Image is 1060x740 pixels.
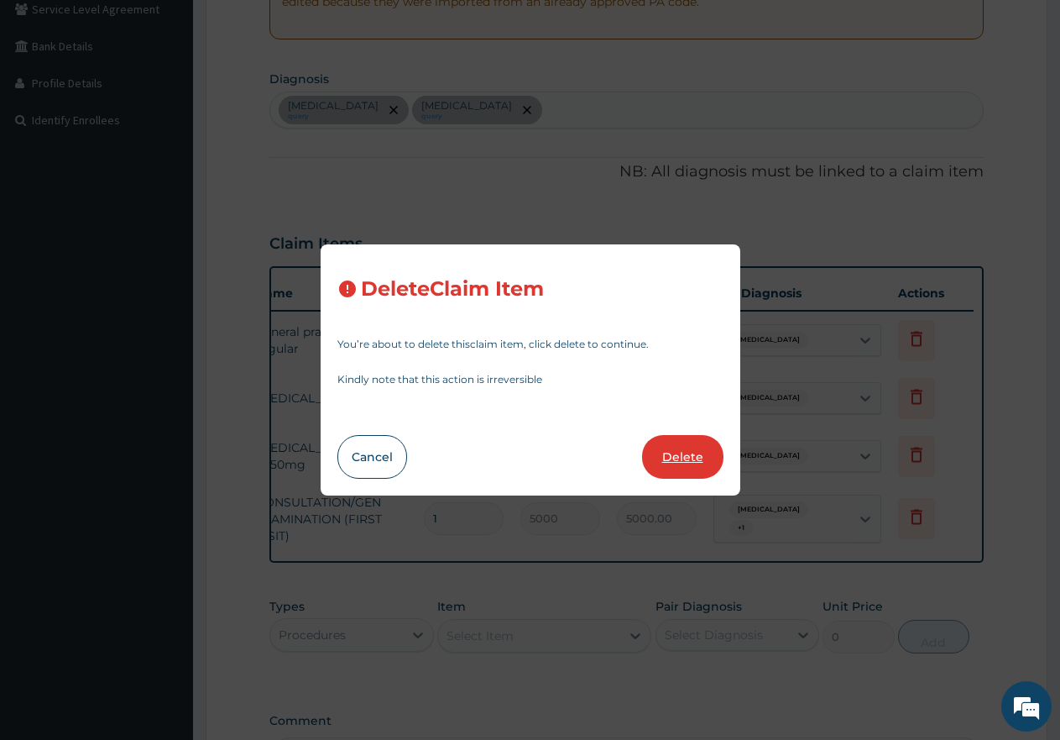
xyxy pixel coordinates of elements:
[275,8,316,49] div: Minimize live chat window
[361,278,544,301] h3: Delete Claim Item
[31,84,68,126] img: d_794563401_company_1708531726252_794563401
[337,339,723,349] p: You’re about to delete this claim item , click delete to continue.
[87,94,282,116] div: Chat with us now
[8,459,320,517] textarea: Type your message and hit 'Enter'
[642,435,723,479] button: Delete
[97,212,232,381] span: We're online!
[337,435,407,479] button: Cancel
[337,375,723,385] p: Kindly note that this action is irreversible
